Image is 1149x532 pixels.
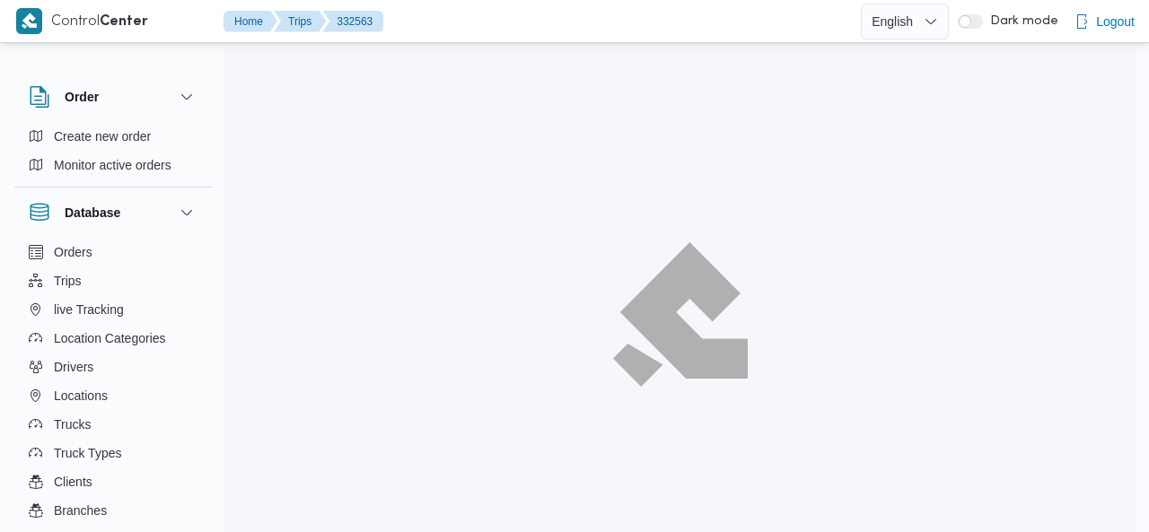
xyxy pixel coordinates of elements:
[54,327,166,349] span: Location Categories
[54,270,82,292] span: Trips
[22,324,205,353] button: Location Categories
[16,8,42,34] img: X8yXhbKr1z7QwAAAABJRU5ErkJggg==
[22,266,205,295] button: Trips
[22,122,205,151] button: Create new order
[22,439,205,467] button: Truck Types
[54,356,93,378] span: Drivers
[14,122,212,187] div: Order
[54,126,151,147] span: Create new order
[54,471,92,493] span: Clients
[1096,11,1135,32] span: Logout
[22,467,205,496] button: Clients
[29,202,197,223] button: Database
[274,11,326,32] button: Trips
[54,442,121,464] span: Truck Types
[54,414,91,435] span: Trucks
[54,299,124,320] span: live Tracking
[622,252,739,377] img: ILLA Logo
[54,385,108,406] span: Locations
[54,241,92,263] span: Orders
[22,353,205,381] button: Drivers
[65,86,99,108] h3: Order
[22,151,205,179] button: Monitor active orders
[22,238,205,266] button: Orders
[100,15,148,29] b: Center
[22,381,205,410] button: Locations
[54,154,171,176] span: Monitor active orders
[22,295,205,324] button: live Tracking
[22,496,205,525] button: Branches
[54,500,107,521] span: Branches
[65,202,120,223] h3: Database
[29,86,197,108] button: Order
[22,410,205,439] button: Trucks
[1067,4,1142,39] button: Logout
[322,11,383,32] button: 332563
[224,11,277,32] button: Home
[983,14,1058,29] span: Dark mode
